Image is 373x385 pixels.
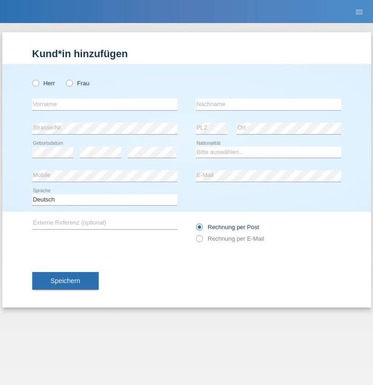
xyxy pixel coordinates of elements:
i: menu [355,7,364,17]
input: Frau [66,80,72,86]
input: Rechnung per E-Mail [196,235,202,247]
h1: Kund*in hinzufügen [32,48,341,59]
label: Herr [32,80,55,87]
input: Herr [32,80,38,86]
label: Frau [66,80,89,87]
label: Rechnung per E-Mail [196,235,264,242]
a: menu [350,9,368,14]
input: Rechnung per Post [196,224,202,235]
span: Speichern [51,277,80,284]
button: Speichern [32,272,99,290]
label: Rechnung per Post [196,224,259,231]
